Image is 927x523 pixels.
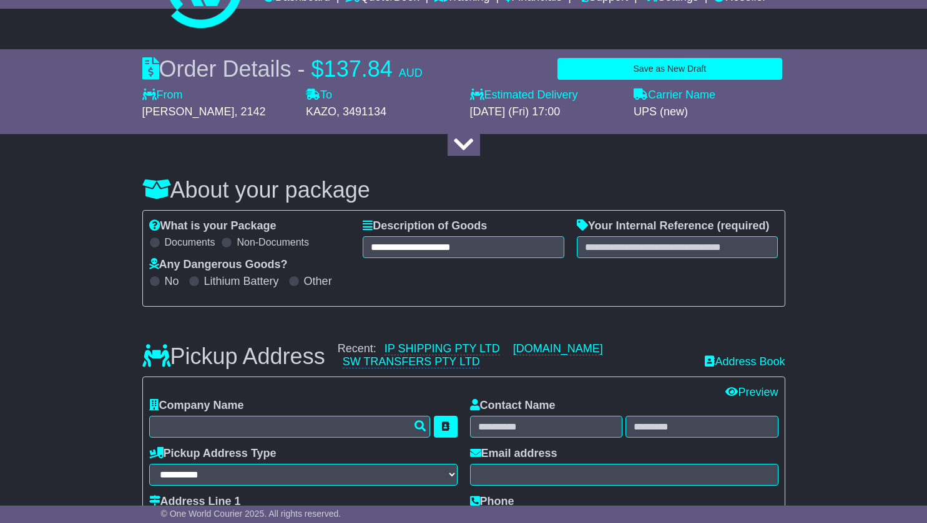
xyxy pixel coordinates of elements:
[142,178,785,203] h3: About your package
[725,386,778,398] a: Preview
[470,495,514,509] label: Phone
[470,89,622,102] label: Estimated Delivery
[470,105,622,119] div: [DATE] (Fri) 17:00
[149,219,277,233] label: What is your Package
[577,219,770,233] label: Your Internal Reference (required)
[161,509,341,519] span: © One World Courier 2025. All rights reserved.
[149,447,277,461] label: Pickup Address Type
[235,105,266,118] span: , 2142
[142,89,183,102] label: From
[338,342,693,369] div: Recent:
[336,105,386,118] span: , 3491134
[306,105,336,118] span: KAZO
[311,56,324,82] span: $
[705,355,785,369] a: Address Book
[142,105,235,118] span: [PERSON_NAME]
[306,89,332,102] label: To
[385,342,500,355] a: IP SHIPPING PTY LTD
[149,495,241,509] label: Address Line 1
[204,275,279,289] label: Lithium Battery
[149,399,244,413] label: Company Name
[324,56,393,82] span: 137.84
[557,58,782,80] button: Save as New Draft
[634,89,715,102] label: Carrier Name
[470,447,557,461] label: Email address
[634,105,785,119] div: UPS (new)
[142,344,325,369] h3: Pickup Address
[363,219,487,233] label: Description of Goods
[399,67,423,79] span: AUD
[470,399,556,413] label: Contact Name
[165,275,179,289] label: No
[149,258,288,272] label: Any Dangerous Goods?
[513,342,603,355] a: [DOMAIN_NAME]
[343,355,480,368] a: SW TRANSFERS PTY LTD
[304,275,332,289] label: Other
[237,236,309,248] label: Non-Documents
[165,236,215,248] label: Documents
[142,55,423,82] div: Order Details -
